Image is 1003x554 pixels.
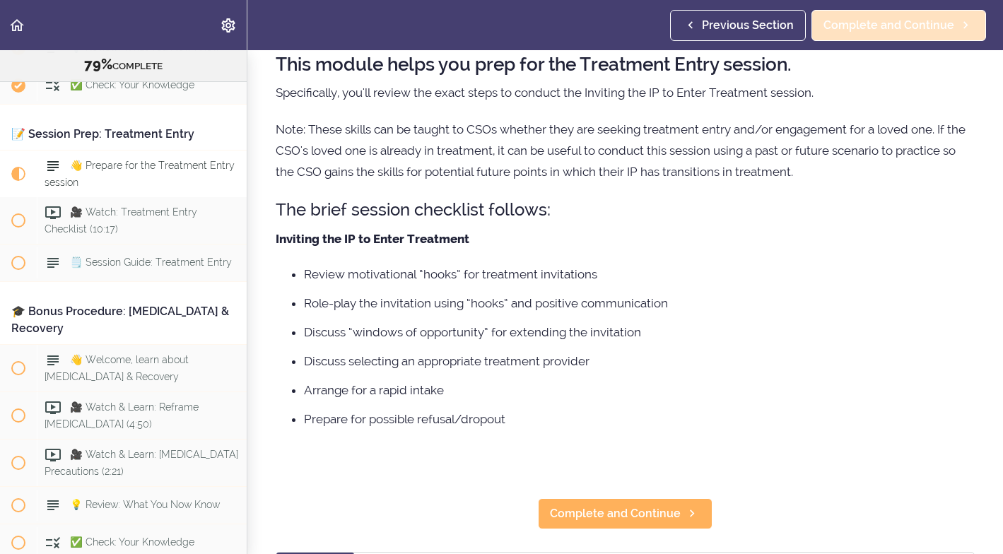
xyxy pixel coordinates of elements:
li: Arrange for a rapid intake [304,381,975,399]
li: Review motivational “hooks” for treatment invitations [304,265,975,283]
span: 79% [84,56,112,73]
span: Previous Section [702,17,794,34]
span: 👋 Welcome, learn about [MEDICAL_DATA] & Recovery [45,355,189,382]
li: Discuss “windows of opportunity” for extending the invitation [304,323,975,341]
strong: Inviting the IP to Enter Treatment [276,232,469,246]
div: COMPLETE [18,56,229,74]
span: 🎥 Watch & Learn: [MEDICAL_DATA] Precautions (2:21) [45,449,238,476]
li: Discuss selecting an appropriate treatment provider [304,352,975,370]
span: Complete and Continue [823,17,954,34]
span: 🎥 Watch & Learn: Reframe [MEDICAL_DATA] (4:50) [45,401,199,429]
p: Specifically, you'll review the exact steps to conduct the Inviting the IP to Enter Treatment ses... [276,82,975,103]
span: Complete and Continue [550,505,681,522]
svg: Settings Menu [220,17,237,34]
h3: The brief session checklist follows: [276,198,975,221]
span: 🎥 Watch: Treatment Entry Checklist (10:17) [45,207,197,235]
h2: This module helps you prep for the Treatment Entry session. [276,54,975,75]
a: Complete and Continue [538,498,712,529]
li: Role-play the invitation using “hooks” and positive communication [304,294,975,312]
li: Prepare for possible refusal/dropout [304,410,975,428]
span: 👋 Prepare for the Treatment Entry session [45,160,235,188]
span: 🗒️ Session Guide: Treatment Entry [70,257,232,269]
span: 💡 Review: What You Now Know [70,499,220,510]
a: Complete and Continue [811,10,986,41]
a: Previous Section [670,10,806,41]
p: Note: These skills can be taught to CSOs whether they are seeking treatment entry and/or engageme... [276,119,975,182]
span: ✅ Check: Your Knowledge [70,80,194,91]
span: ✅ Check: Your Knowledge [70,536,194,548]
svg: Back to course curriculum [8,17,25,34]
